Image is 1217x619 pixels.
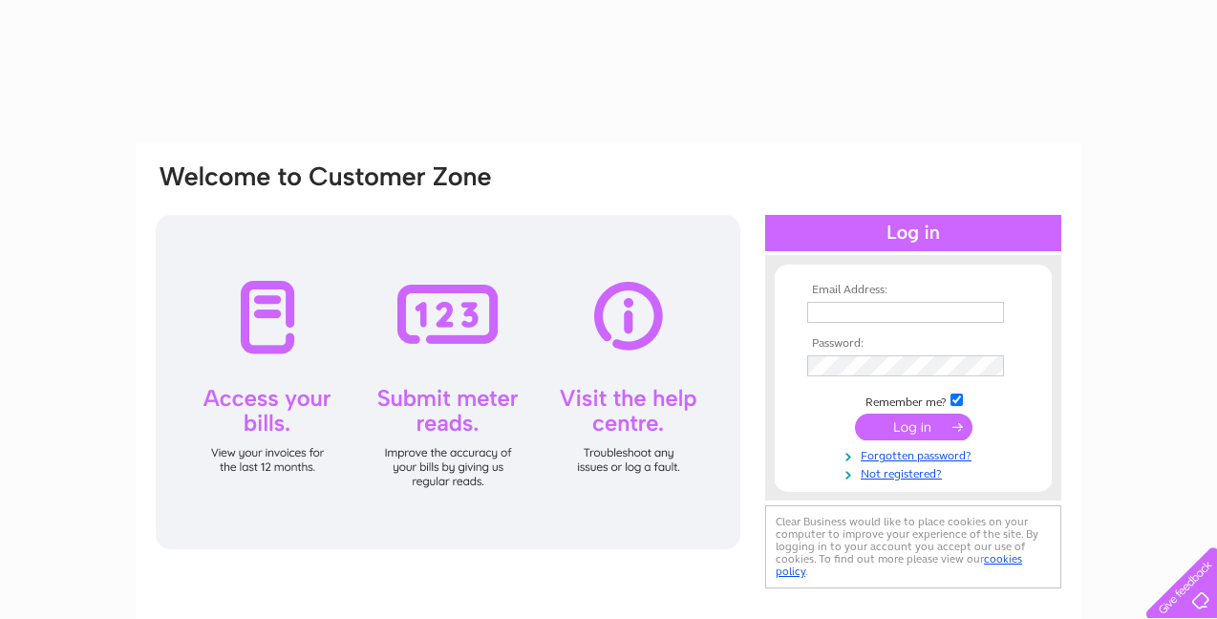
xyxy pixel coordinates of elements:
a: cookies policy [776,552,1022,578]
td: Remember me? [802,391,1024,410]
th: Password: [802,337,1024,351]
th: Email Address: [802,284,1024,297]
input: Submit [855,414,972,440]
a: Forgotten password? [807,445,1024,463]
div: Clear Business would like to place cookies on your computer to improve your experience of the sit... [765,505,1061,588]
a: Not registered? [807,463,1024,481]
